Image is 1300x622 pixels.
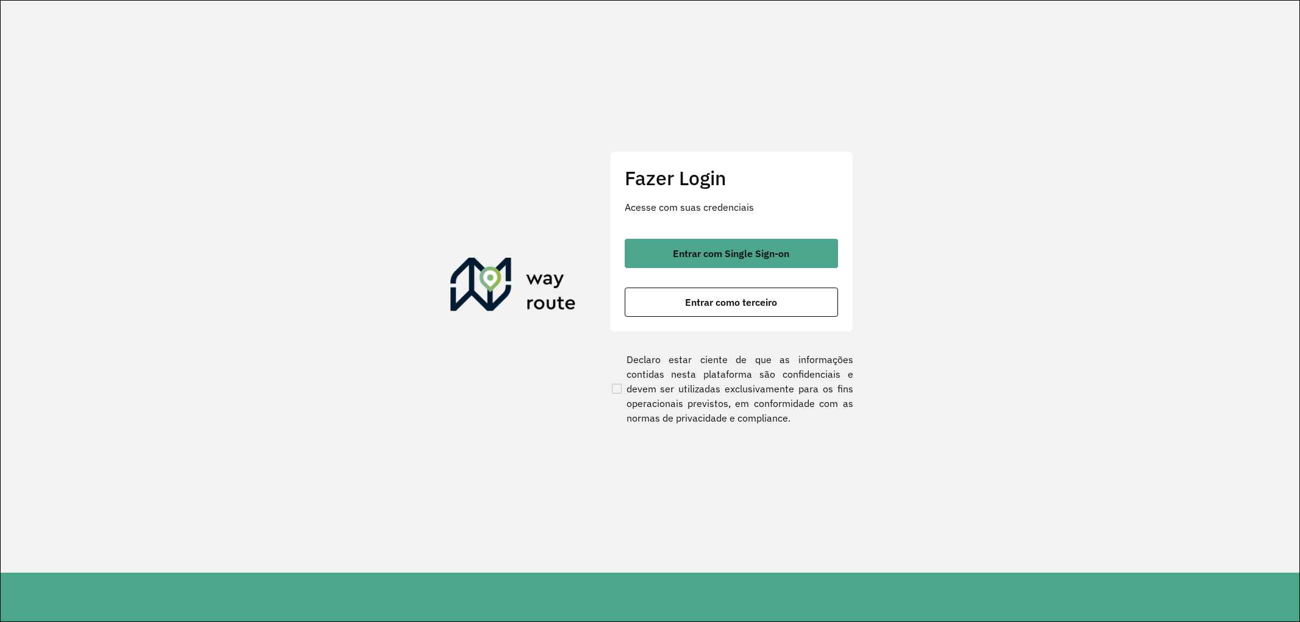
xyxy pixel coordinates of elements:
span: Entrar com Single Sign-on [673,249,789,258]
span: Entrar como terceiro [685,297,777,307]
img: Roteirizador AmbevTech [450,258,576,316]
h2: Fazer Login [625,166,838,189]
button: button [625,239,838,268]
button: button [625,288,838,317]
p: Acesse com suas credenciais [625,200,838,214]
label: Declaro estar ciente de que as informações contidas nesta plataforma são confidenciais e devem se... [609,352,853,425]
